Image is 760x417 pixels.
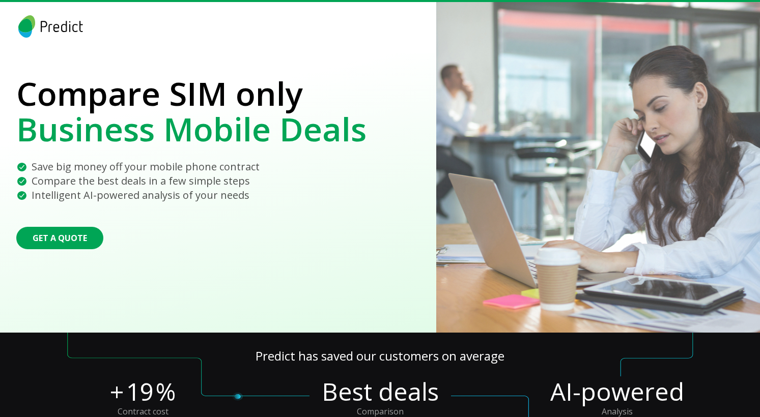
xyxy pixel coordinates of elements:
[16,162,27,173] img: benefit
[16,15,85,38] img: logo
[32,174,250,188] p: Compare the best deals in a few simple steps
[309,376,451,407] div: Best deals
[126,376,154,407] p: 19
[32,188,249,202] p: Intelligent AI-powered analysis of your needs
[32,160,260,174] p: Save big money off your mobile phone contract
[110,376,176,407] div: + %
[24,349,736,376] p: Predict has saved our customers on average
[16,227,103,249] button: Get a quote
[16,111,367,147] p: Business Mobile Deals
[550,376,684,407] div: AI-powered
[16,176,27,187] img: benefit
[16,76,367,111] p: Compare SIM only
[16,190,27,201] img: benefit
